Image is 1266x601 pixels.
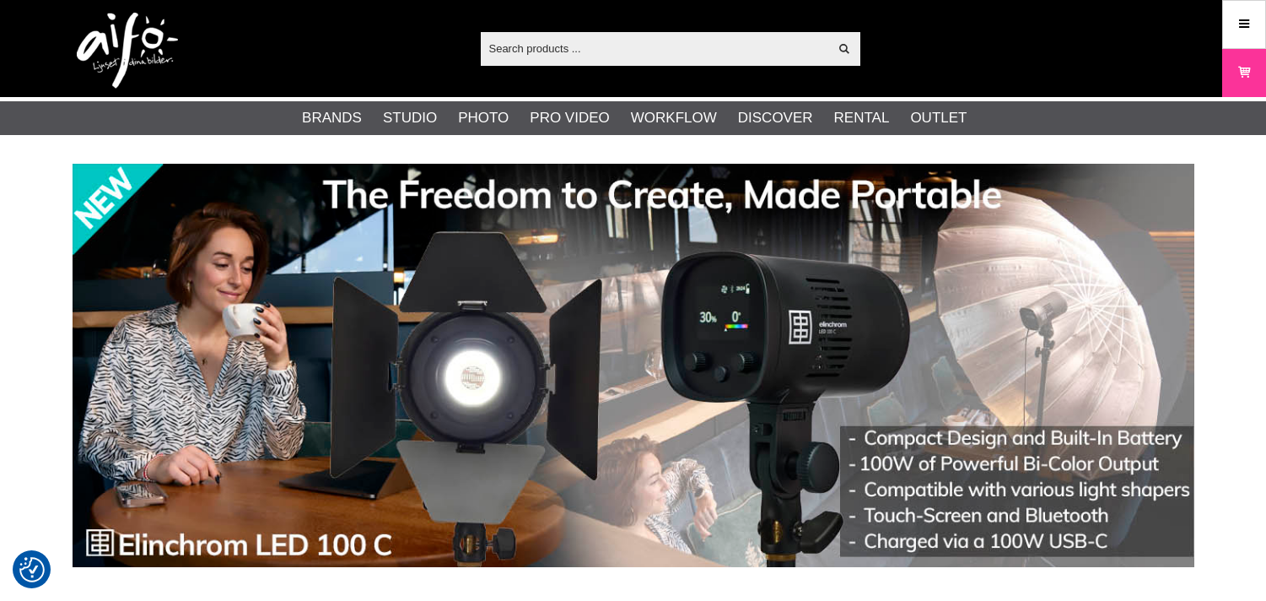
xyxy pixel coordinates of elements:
[738,107,813,129] a: Discover
[19,555,45,585] button: Consent Preferences
[834,107,890,129] a: Rental
[530,107,609,129] a: Pro Video
[481,35,829,61] input: Search products ...
[458,107,509,129] a: Photo
[910,107,967,129] a: Outlet
[302,107,362,129] a: Brands
[383,107,437,129] a: Studio
[631,107,717,129] a: Workflow
[77,13,178,89] img: logo.png
[73,164,1194,567] img: Ad:002 banner-elin-led100c11390x.jpg
[19,557,45,582] img: Revisit consent button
